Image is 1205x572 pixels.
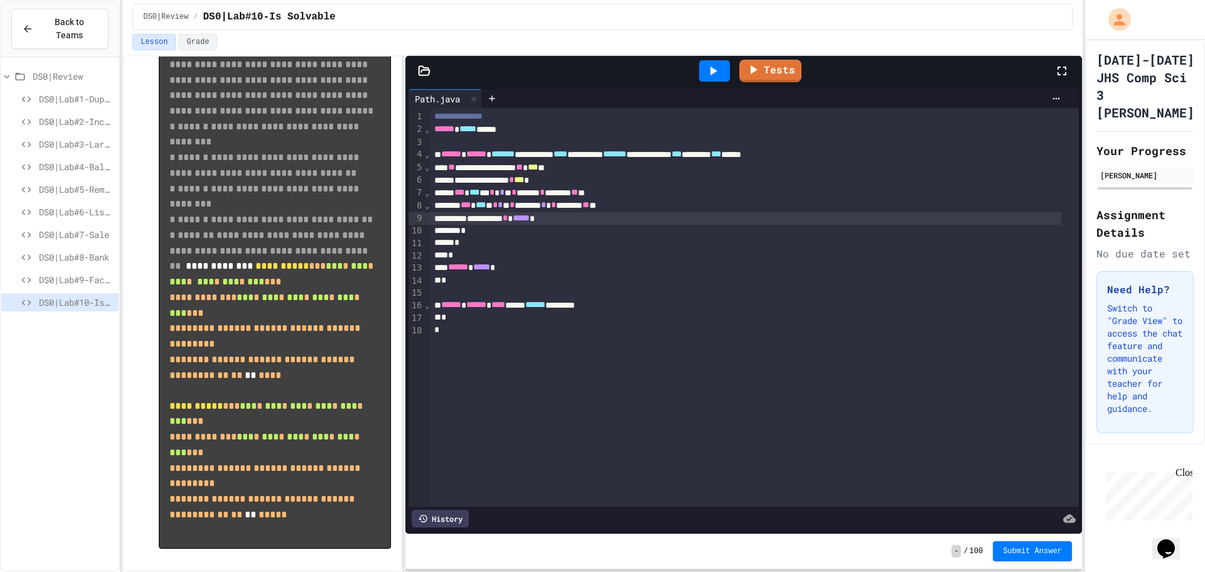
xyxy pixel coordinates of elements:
div: 6 [409,174,424,186]
div: Path.java [409,92,466,105]
div: 4 [409,148,424,161]
div: 15 [409,287,424,299]
span: Fold line [424,162,431,172]
span: DS0|Review [33,70,114,83]
div: 18 [409,325,424,337]
span: Fold line [424,200,431,210]
button: Grade [178,34,217,50]
span: DS0|Lab#9-Factorial [39,273,114,286]
span: DS0|Review [143,12,188,22]
span: DS0|Lab#8-Bank [39,251,114,264]
iframe: chat widget [1152,522,1192,559]
a: Tests [739,60,801,82]
span: Fold line [424,300,431,310]
div: [PERSON_NAME] [1100,170,1190,181]
div: 3 [409,136,424,149]
span: Back to Teams [41,16,98,42]
div: Chat with us now!Close [5,5,87,80]
span: DS0|Lab#6-ListMagicStrings [39,205,114,219]
div: 8 [409,200,424,212]
span: DS0|Lab#3-Largest Time Denominations [39,138,114,151]
p: Switch to "Grade View" to access the chat feature and communicate with your teacher for help and ... [1107,302,1183,415]
span: 100 [970,546,983,556]
div: History [412,510,469,527]
div: 2 [409,123,424,136]
div: My Account [1095,5,1134,34]
div: 11 [409,237,424,250]
span: DS0|Lab#4-Balanced [39,160,114,173]
div: 5 [409,161,424,174]
span: / [963,546,968,556]
h2: Assignment Details [1096,206,1194,241]
span: Submit Answer [1003,546,1062,556]
div: Path.java [409,89,482,108]
iframe: chat widget [1101,467,1192,521]
div: 1 [409,111,424,123]
span: - [951,545,961,558]
span: Fold line [424,188,431,198]
div: 13 [409,262,424,274]
span: DS0|Lab#1-Duplicate Count [39,92,114,105]
div: 14 [409,275,424,288]
span: / [193,12,198,22]
span: DS0|Lab#7-Sale [39,228,114,241]
h1: [DATE]-[DATE] JHS Comp Sci 3 [PERSON_NAME] [1096,51,1194,121]
button: Lesson [132,34,176,50]
div: 17 [409,312,424,325]
h2: Your Progress [1096,142,1194,159]
span: Fold line [424,124,431,134]
span: DS0|Lab#10-Is Solvable [39,296,114,309]
span: Fold line [424,149,431,159]
div: No due date set [1096,246,1194,261]
div: 10 [409,225,424,237]
div: 16 [409,299,424,312]
span: DS0|Lab#10-Is Solvable [203,9,335,24]
div: 9 [409,212,424,225]
button: Submit Answer [993,541,1072,561]
span: DS0|Lab#2-Increasing Neighbors [39,115,114,128]
span: DS0|Lab#5-Remove All In Range [39,183,114,196]
button: Back to Teams [11,9,109,49]
div: 12 [409,250,424,262]
div: 7 [409,186,424,199]
h3: Need Help? [1107,282,1183,297]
